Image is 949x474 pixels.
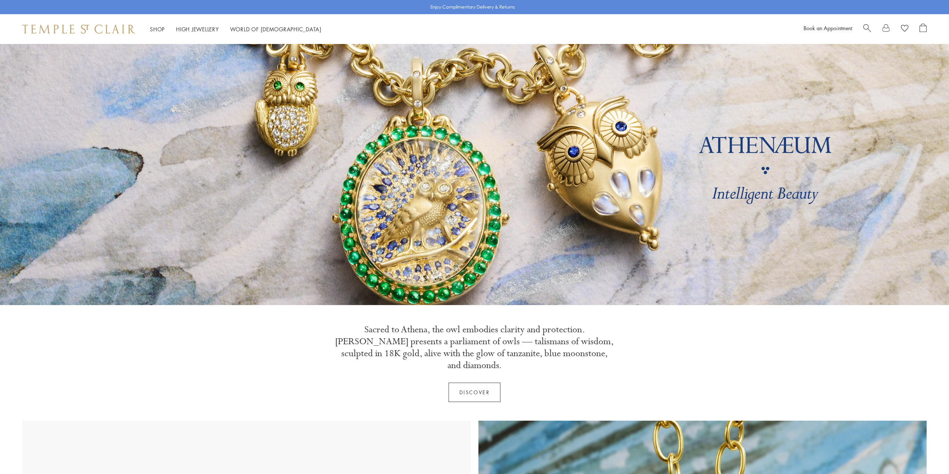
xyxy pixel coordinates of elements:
[150,25,321,34] nav: Main navigation
[901,23,908,35] a: View Wishlist
[804,24,852,32] a: Book an Appointment
[430,3,515,11] p: Enjoy Complimentary Delivery & Returns
[176,25,219,33] a: High JewelleryHigh Jewellery
[150,25,165,33] a: ShopShop
[335,324,615,371] p: Sacred to Athena, the owl embodies clarity and protection. [PERSON_NAME] presents a parliament of...
[920,23,927,35] a: Open Shopping Bag
[230,25,321,33] a: World of [DEMOGRAPHIC_DATA]World of [DEMOGRAPHIC_DATA]
[449,383,501,402] a: Discover
[22,25,135,34] img: Temple St. Clair
[863,23,871,35] a: Search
